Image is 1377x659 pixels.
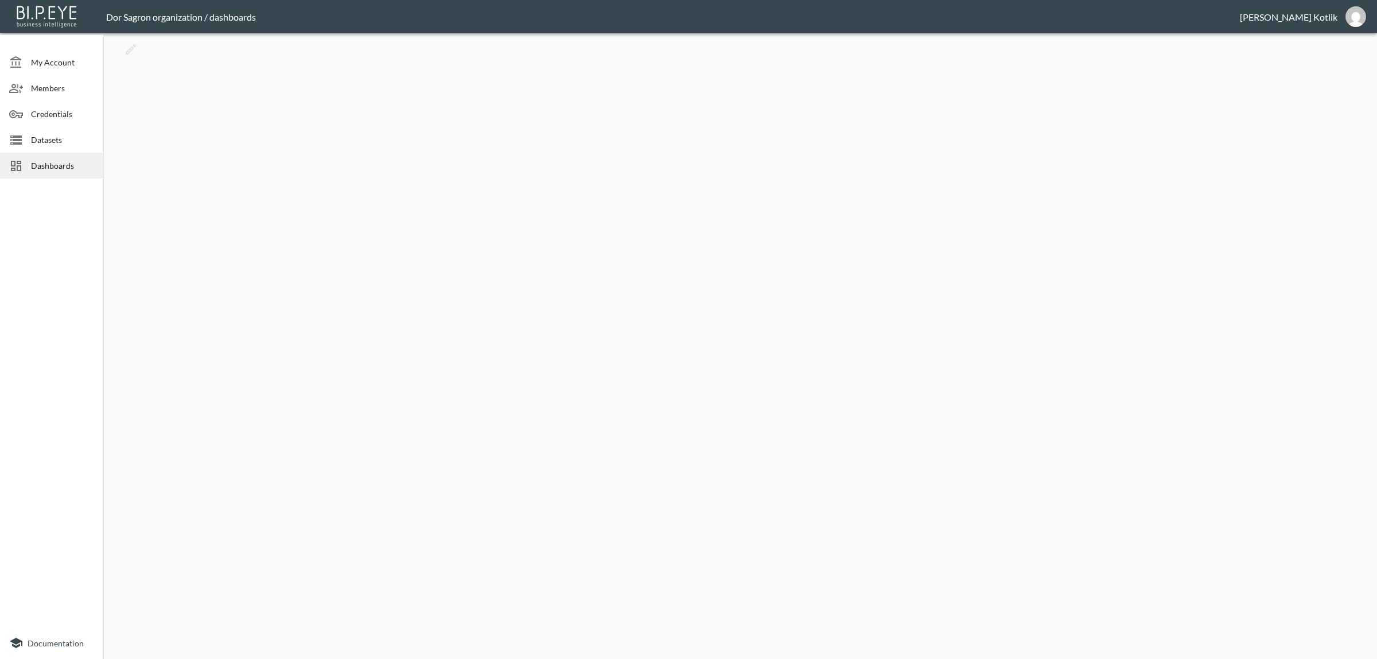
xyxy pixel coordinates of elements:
[31,56,94,68] span: My Account
[1345,6,1366,27] img: 531933d148c321bd54990e2d729438bd
[1240,11,1337,22] div: [PERSON_NAME] Kotlik
[31,134,94,146] span: Datasets
[31,160,94,172] span: Dashboards
[31,108,94,120] span: Credentials
[124,42,138,56] svg: Edit
[31,82,94,94] span: Members
[14,3,80,29] img: bipeye-logo
[1337,3,1374,30] button: dinak@ibi.co.il
[9,636,94,650] a: Documentation
[28,638,84,648] span: Documentation
[106,11,1240,22] div: Dor Sagron organization / dashboards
